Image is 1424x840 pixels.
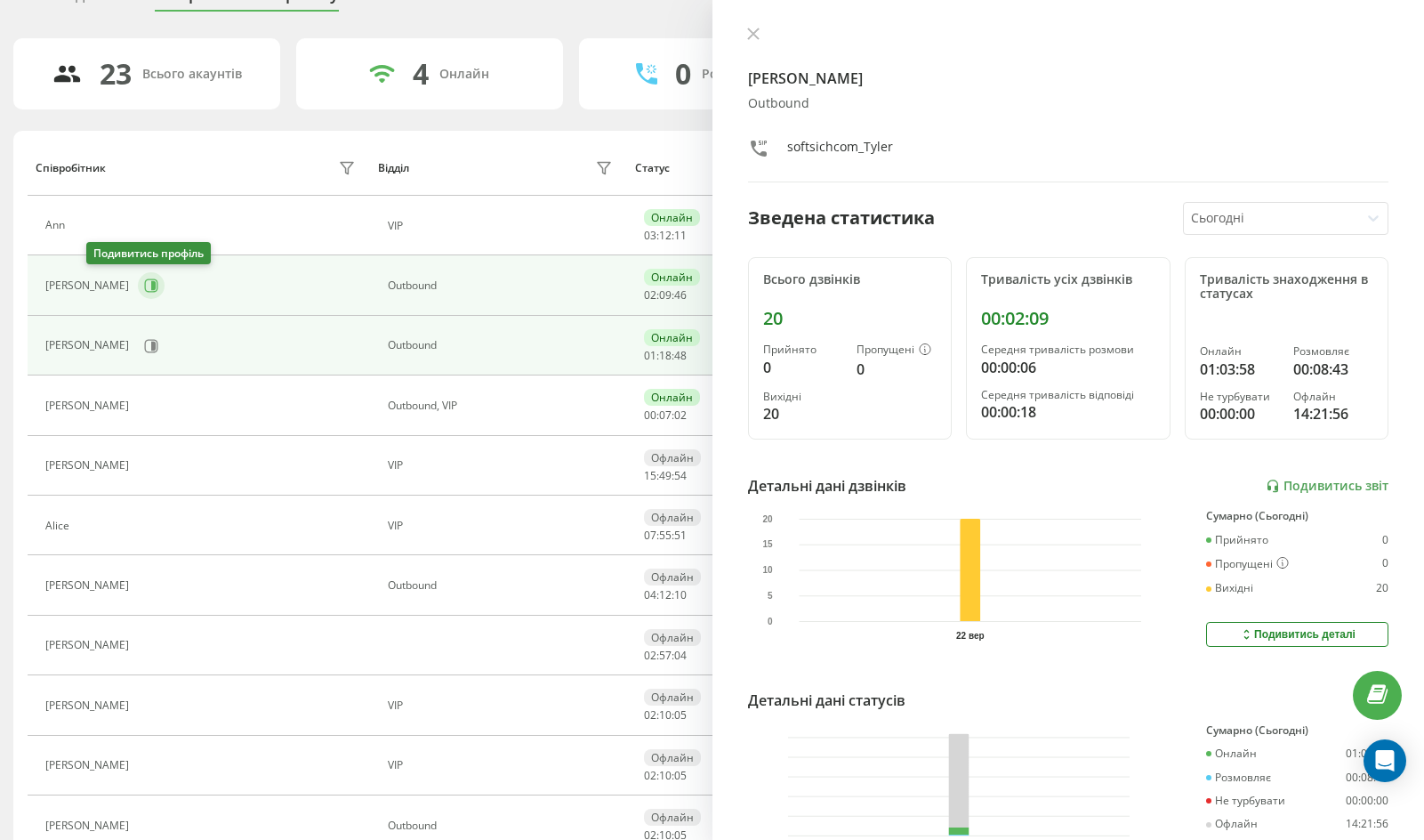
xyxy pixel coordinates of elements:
[659,768,672,783] span: 10
[644,269,700,286] div: Онлайн
[1293,391,1373,403] div: Офлайн
[644,389,700,406] div: Онлайн
[1364,739,1406,782] div: Open Intercom Messenger
[981,357,1155,378] div: 00:00:06
[644,770,687,782] div: : :
[644,348,656,363] span: 01
[763,357,843,378] div: 0
[644,529,687,542] div: : :
[748,205,935,231] div: Зведена статистика
[1200,403,1280,424] div: 00:00:00
[644,587,656,602] span: 04
[1376,582,1388,594] div: 20
[45,699,133,712] div: [PERSON_NAME]
[1346,747,1388,760] div: 01:03:58
[1206,771,1271,784] div: Розмовляє
[748,690,905,711] div: Детальні дані статусів
[1206,622,1388,647] button: Подивитись деталі
[45,820,133,832] div: [PERSON_NAME]
[659,348,672,363] span: 18
[1206,582,1253,594] div: Вихідні
[1382,534,1388,546] div: 0
[388,400,617,412] div: Оutbound, VIP
[36,162,106,174] div: Співробітник
[674,408,687,423] span: 02
[644,470,687,482] div: : :
[635,162,670,174] div: Статус
[45,279,133,292] div: [PERSON_NAME]
[762,540,773,550] text: 15
[674,528,687,543] span: 51
[748,475,906,497] div: Детальні дані дзвінків
[86,242,211,264] div: Подивитись профіль
[1382,557,1388,571] div: 0
[388,459,617,472] div: VIP
[644,648,656,663] span: 02
[1206,510,1388,522] div: Сумарно (Сьогодні)
[45,459,133,472] div: [PERSON_NAME]
[388,279,617,292] div: Оutbound
[1200,345,1280,358] div: Онлайн
[388,220,617,232] div: VIP
[659,408,672,423] span: 07
[45,639,133,651] div: [PERSON_NAME]
[644,509,701,526] div: Офлайн
[388,520,617,532] div: VIP
[674,768,687,783] span: 05
[1293,403,1373,424] div: 14:21:56
[644,689,701,706] div: Офлайн
[1200,272,1374,303] div: Тривалість знаходження в статусах
[981,389,1155,401] div: Середня тривалість відповіді
[659,287,672,303] span: 09
[644,528,656,543] span: 07
[1200,359,1280,380] div: 01:03:58
[763,403,843,424] div: 20
[857,343,937,358] div: Пропущені
[659,707,672,723] span: 10
[45,339,133,351] div: [PERSON_NAME]
[1266,479,1388,494] a: Подивитись звіт
[1346,795,1388,807] div: 00:00:00
[981,343,1155,356] div: Середня тривалість розмови
[748,68,1389,89] h4: [PERSON_NAME]
[674,287,687,303] span: 46
[762,514,773,524] text: 20
[763,391,843,403] div: Вихідні
[659,648,672,663] span: 57
[644,707,656,723] span: 02
[659,587,672,602] span: 12
[100,57,132,91] div: 23
[981,272,1155,287] div: Тривалість усіх дзвінків
[1206,557,1289,571] div: Пропущені
[762,565,773,575] text: 10
[378,162,409,174] div: Відділ
[767,591,772,601] text: 5
[439,67,489,82] div: Онлайн
[45,219,69,231] div: Ann
[644,749,701,766] div: Офлайн
[1206,818,1258,830] div: Офлайн
[1346,771,1388,784] div: 00:08:43
[644,569,701,586] div: Офлайн
[674,587,687,602] span: 10
[388,820,617,832] div: Оutbound
[674,707,687,723] span: 05
[659,228,672,243] span: 12
[45,400,133,412] div: [PERSON_NAME]
[787,138,893,164] div: softsichcom_Tyler
[1206,795,1285,807] div: Не турбувати
[388,699,617,712] div: VIP
[767,617,772,626] text: 0
[45,520,74,532] div: Alice
[1346,818,1388,830] div: 14:21:56
[1293,345,1373,358] div: Розмовляє
[748,96,1389,111] div: Оutbound
[1206,724,1388,737] div: Сумарно (Сьогодні)
[644,809,701,826] div: Офлайн
[644,228,656,243] span: 03
[857,359,937,380] div: 0
[981,401,1155,423] div: 00:00:18
[763,308,937,329] div: 20
[763,272,937,287] div: Всього дзвінків
[644,468,656,483] span: 15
